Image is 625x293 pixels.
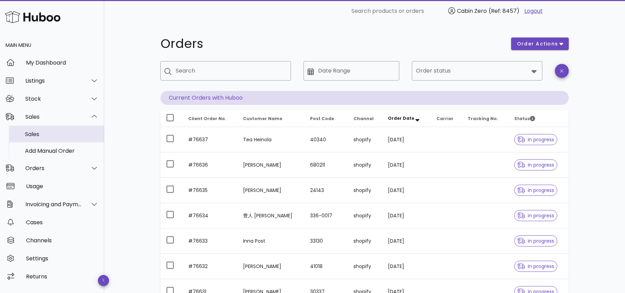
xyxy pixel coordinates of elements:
[524,7,543,15] a: Logout
[305,203,348,228] td: 336-0017
[517,188,554,193] span: in progress
[310,116,334,122] span: Post Code
[305,178,348,203] td: 24143
[243,116,282,122] span: Customer Name
[468,116,498,122] span: Tracking No.
[517,264,554,269] span: in progress
[160,91,569,105] p: Current Orders with Huboo
[509,110,569,127] th: Status
[237,178,305,203] td: [PERSON_NAME]
[388,115,414,121] span: Order Date
[511,37,569,50] button: order actions
[160,37,503,50] h1: Orders
[25,201,82,208] div: Invoicing and Payments
[382,228,431,254] td: [DATE]
[431,110,462,127] th: Carrier
[348,254,383,279] td: shopify
[25,165,82,171] div: Orders
[305,152,348,178] td: 680211
[305,127,348,152] td: 40340
[382,127,431,152] td: [DATE]
[348,127,383,152] td: shopify
[183,110,237,127] th: Client Order No.
[237,203,305,228] td: 豊人 [PERSON_NAME]
[183,178,237,203] td: #76635
[25,114,82,120] div: Sales
[348,178,383,203] td: shopify
[382,152,431,178] td: [DATE]
[348,152,383,178] td: shopify
[514,116,535,122] span: Status
[462,110,508,127] th: Tracking No.
[25,95,82,102] div: Stock
[517,238,554,243] span: in progress
[489,7,519,15] span: (Ref: 8457)
[305,254,348,279] td: 41018
[237,254,305,279] td: [PERSON_NAME]
[436,116,453,122] span: Carrier
[517,137,554,142] span: in progress
[25,77,82,84] div: Listings
[25,131,99,137] div: Sales
[412,61,542,81] div: Order status
[237,110,305,127] th: Customer Name
[183,203,237,228] td: #76634
[305,110,348,127] th: Post Code
[26,219,99,226] div: Cases
[382,203,431,228] td: [DATE]
[517,213,554,218] span: in progress
[26,255,99,262] div: Settings
[237,127,305,152] td: Tea Heinola
[26,59,99,66] div: My Dashboard
[382,110,431,127] th: Order Date: Sorted descending. Activate to remove sorting.
[237,228,305,254] td: Inna Post
[26,273,99,280] div: Returns
[188,116,226,122] span: Client Order No.
[183,228,237,254] td: #76633
[183,254,237,279] td: #76632
[382,254,431,279] td: [DATE]
[183,127,237,152] td: #76637
[183,152,237,178] td: #76636
[25,148,99,154] div: Add Manual Order
[353,116,374,122] span: Channel
[517,162,554,167] span: in progress
[348,228,383,254] td: shopify
[237,152,305,178] td: [PERSON_NAME]
[382,178,431,203] td: [DATE]
[457,7,487,15] span: Cabin Zero
[348,203,383,228] td: shopify
[348,110,383,127] th: Channel
[5,9,60,24] img: Huboo Logo
[305,228,348,254] td: 33130
[26,237,99,244] div: Channels
[517,40,558,48] span: order actions
[26,183,99,190] div: Usage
